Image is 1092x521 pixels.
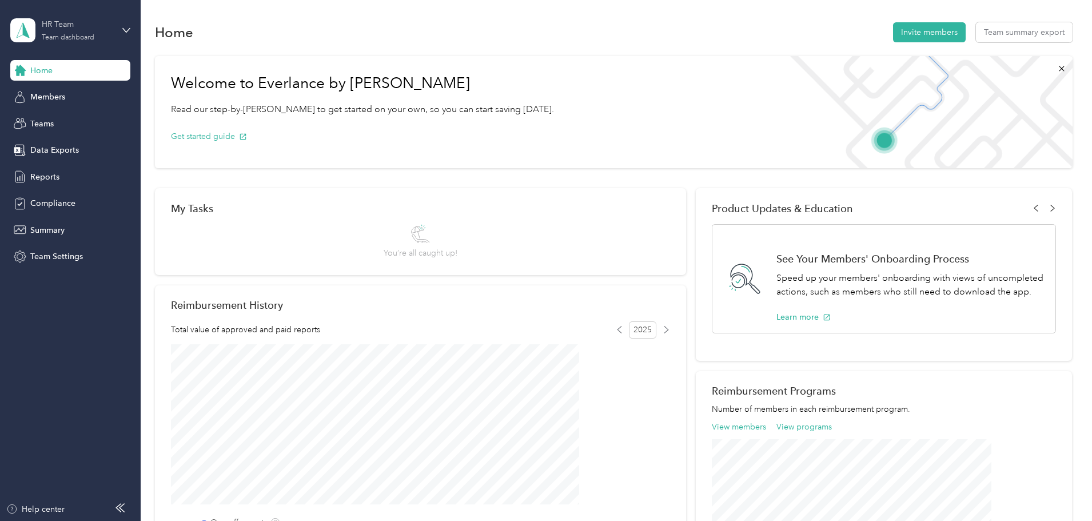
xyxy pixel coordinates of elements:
button: Get started guide [171,130,247,142]
p: Read our step-by-[PERSON_NAME] to get started on your own, so you can start saving [DATE]. [171,102,554,117]
button: Help center [6,503,65,515]
span: Team Settings [30,250,83,263]
span: Members [30,91,65,103]
h1: Welcome to Everlance by [PERSON_NAME] [171,74,554,93]
span: Reports [30,171,59,183]
button: View members [712,421,766,433]
h2: Reimbursement Programs [712,385,1056,397]
iframe: Everlance-gr Chat Button Frame [1028,457,1092,521]
button: Invite members [893,22,966,42]
p: Speed up your members' onboarding with views of uncompleted actions, such as members who still ne... [776,271,1043,299]
span: Total value of approved and paid reports [171,324,320,336]
button: View programs [776,421,832,433]
span: Compliance [30,197,75,209]
div: My Tasks [171,202,670,214]
h1: Home [155,26,193,38]
h1: See Your Members' Onboarding Process [776,253,1043,265]
button: Learn more [776,311,831,323]
span: Teams [30,118,54,130]
h2: Reimbursement History [171,299,283,311]
img: Welcome to everlance [779,56,1072,168]
div: HR Team [42,18,113,30]
span: Home [30,65,53,77]
span: Summary [30,224,65,236]
span: You’re all caught up! [384,247,457,259]
p: Number of members in each reimbursement program. [712,403,1056,415]
span: 2025 [629,321,656,339]
div: Team dashboard [42,34,94,41]
span: Data Exports [30,144,79,156]
button: Team summary export [976,22,1073,42]
span: Product Updates & Education [712,202,853,214]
